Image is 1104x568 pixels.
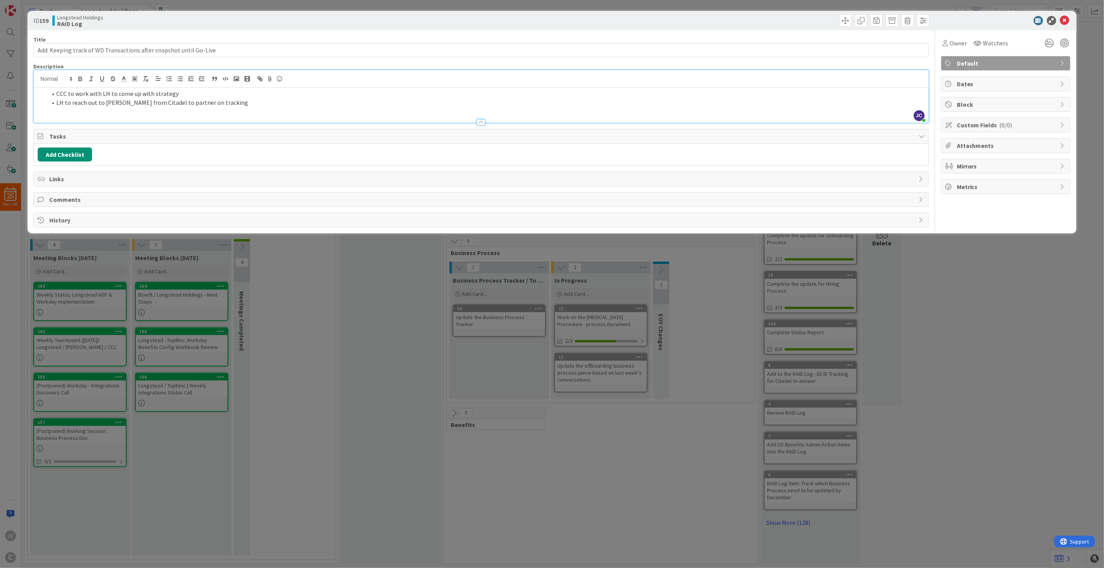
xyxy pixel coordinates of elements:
span: History [49,215,915,225]
span: Description [33,63,64,70]
span: Comments [49,195,915,204]
span: ID [33,16,49,25]
li: LH to reach out to [PERSON_NAME] from Citadel to partner on tracking [47,98,925,107]
input: type card name here... [33,43,929,57]
span: Tasks [49,132,915,141]
span: Owner [950,38,967,48]
li: CCC to work with LH to come up with strategy [47,89,925,98]
span: Metrics [957,182,1056,191]
span: Default [957,59,1056,68]
span: Dates [957,79,1056,89]
span: Support [16,1,35,10]
label: Title [33,36,46,43]
span: ( 0/0 ) [1000,121,1012,129]
span: Attachments [957,141,1056,150]
span: Watchers [983,38,1009,48]
span: Links [49,174,915,184]
b: RAID Log [57,21,103,27]
button: Add Checklist [38,148,92,162]
span: Longstead Holdings [57,14,103,21]
b: 159 [39,17,49,24]
span: Mirrors [957,162,1056,171]
span: Block [957,100,1056,109]
span: JC [914,110,925,121]
span: Custom Fields [957,120,1056,130]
